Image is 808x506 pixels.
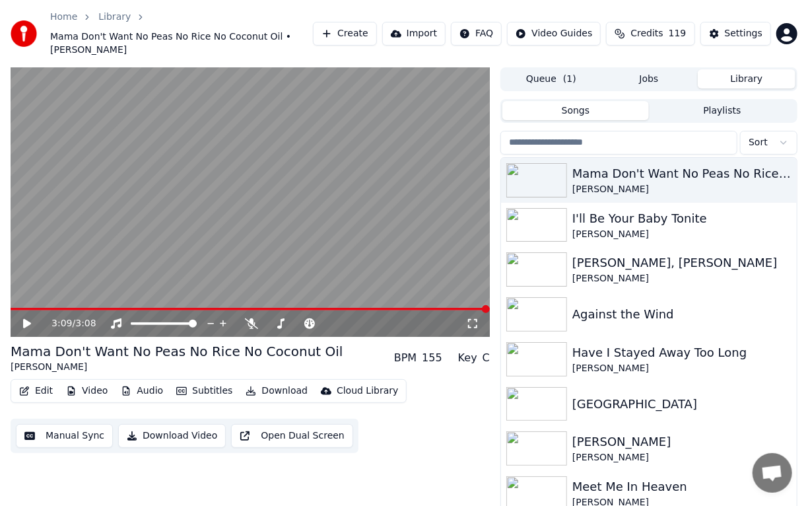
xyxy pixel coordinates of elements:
[75,317,96,330] span: 3:08
[116,382,168,400] button: Audio
[572,164,791,183] div: Mama Don't Want No Peas No Rice No Coconut Oil
[394,350,417,366] div: BPM
[649,101,795,120] button: Playlists
[563,73,576,86] span: ( 1 )
[313,22,377,46] button: Create
[753,453,792,493] div: Open chat
[51,317,72,330] span: 3:09
[118,424,226,448] button: Download Video
[231,424,353,448] button: Open Dual Screen
[11,20,37,47] img: youka
[572,478,791,496] div: Meet Me In Heaven
[725,27,762,40] div: Settings
[600,69,698,89] button: Jobs
[502,101,649,120] button: Songs
[14,382,58,400] button: Edit
[50,11,313,57] nav: breadcrumb
[606,22,694,46] button: Credits119
[51,317,83,330] div: /
[700,22,771,46] button: Settings
[50,11,77,24] a: Home
[572,183,791,196] div: [PERSON_NAME]
[458,350,477,366] div: Key
[337,384,398,398] div: Cloud Library
[16,424,113,448] button: Manual Sync
[382,22,446,46] button: Import
[572,343,791,362] div: Have I Stayed Away Too Long
[507,22,601,46] button: Video Guides
[240,382,313,400] button: Download
[483,350,490,366] div: C
[572,209,791,228] div: I'll Be Your Baby Tonite
[572,272,791,285] div: [PERSON_NAME]
[572,395,791,414] div: [GEOGRAPHIC_DATA]
[451,22,502,46] button: FAQ
[572,451,791,464] div: [PERSON_NAME]
[11,342,343,361] div: Mama Don't Want No Peas No Rice No Coconut Oil
[572,433,791,451] div: [PERSON_NAME]
[630,27,663,40] span: Credits
[50,30,313,57] span: Mama Don't Want No Peas No Rice No Coconut Oil • [PERSON_NAME]
[749,136,768,149] span: Sort
[572,254,791,272] div: [PERSON_NAME], [PERSON_NAME]
[98,11,131,24] a: Library
[698,69,795,89] button: Library
[61,382,113,400] button: Video
[572,228,791,241] div: [PERSON_NAME]
[422,350,442,366] div: 155
[171,382,238,400] button: Subtitles
[502,69,600,89] button: Queue
[669,27,687,40] span: 119
[11,361,343,374] div: [PERSON_NAME]
[572,362,791,375] div: [PERSON_NAME]
[572,305,791,324] div: Against the Wind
